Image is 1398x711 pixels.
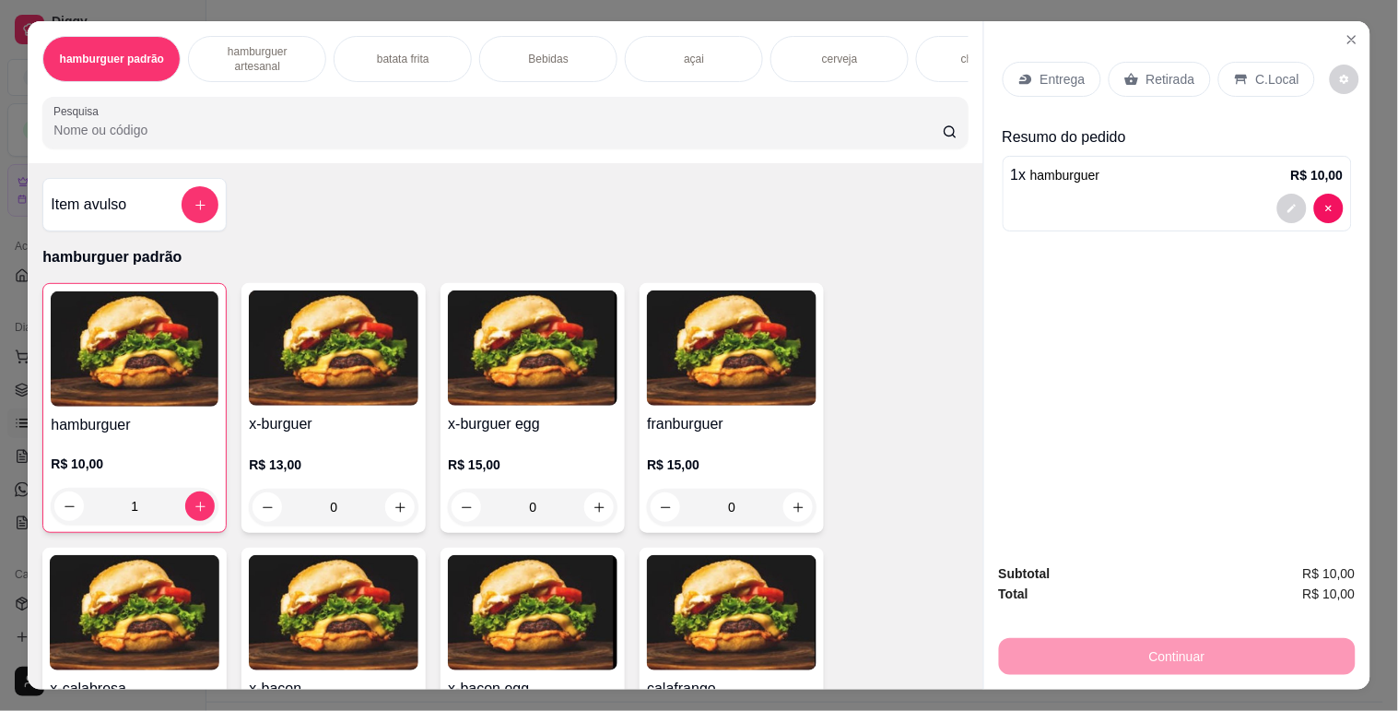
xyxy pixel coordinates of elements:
p: R$ 10,00 [1291,166,1344,184]
p: R$ 15,00 [647,456,816,474]
img: product-image [249,555,418,670]
img: product-image [448,555,617,670]
h4: x-bacon egg [448,678,617,700]
h4: x-calabresa [50,678,219,700]
button: decrease-product-quantity [1330,65,1359,94]
p: C.Local [1256,70,1299,89]
h4: x-burguer egg [448,413,617,435]
button: decrease-product-quantity [1277,194,1307,223]
strong: Total [999,587,1028,601]
p: 1 x [1011,164,1100,186]
p: Entrega [1040,70,1086,89]
button: decrease-product-quantity [1314,194,1344,223]
p: Bebidas [529,52,569,66]
p: Retirada [1146,70,1195,89]
img: product-image [448,290,617,406]
img: product-image [50,555,219,670]
span: hamburguer [1030,168,1100,183]
strong: Subtotal [999,566,1051,581]
img: product-image [647,555,816,670]
span: R$ 10,00 [1303,563,1356,584]
input: Pesquisa [53,121,943,139]
p: R$ 15,00 [448,456,617,474]
p: cerveja [822,52,858,66]
p: hamburguer padrão [60,52,164,66]
img: product-image [51,291,218,407]
h4: x-bacon [249,678,418,700]
h4: franburguer [647,413,816,435]
img: product-image [249,290,418,406]
p: hamburguer artesanal [204,44,311,74]
button: Close [1337,25,1367,54]
p: R$ 13,00 [249,456,418,474]
button: add-separate-item [182,186,218,223]
h4: Item avulso [51,194,126,216]
h4: calafrango [647,678,816,700]
p: R$ 10,00 [51,455,218,473]
p: churrasco [961,52,1010,66]
label: Pesquisa [53,103,105,119]
p: batata frita [377,52,429,66]
p: açai [684,52,704,66]
span: R$ 10,00 [1303,584,1356,604]
p: Resumo do pedido [1003,126,1352,148]
img: product-image [647,290,816,406]
h4: hamburguer [51,414,218,436]
p: hamburguer padrão [42,246,968,268]
h4: x-burguer [249,413,418,435]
